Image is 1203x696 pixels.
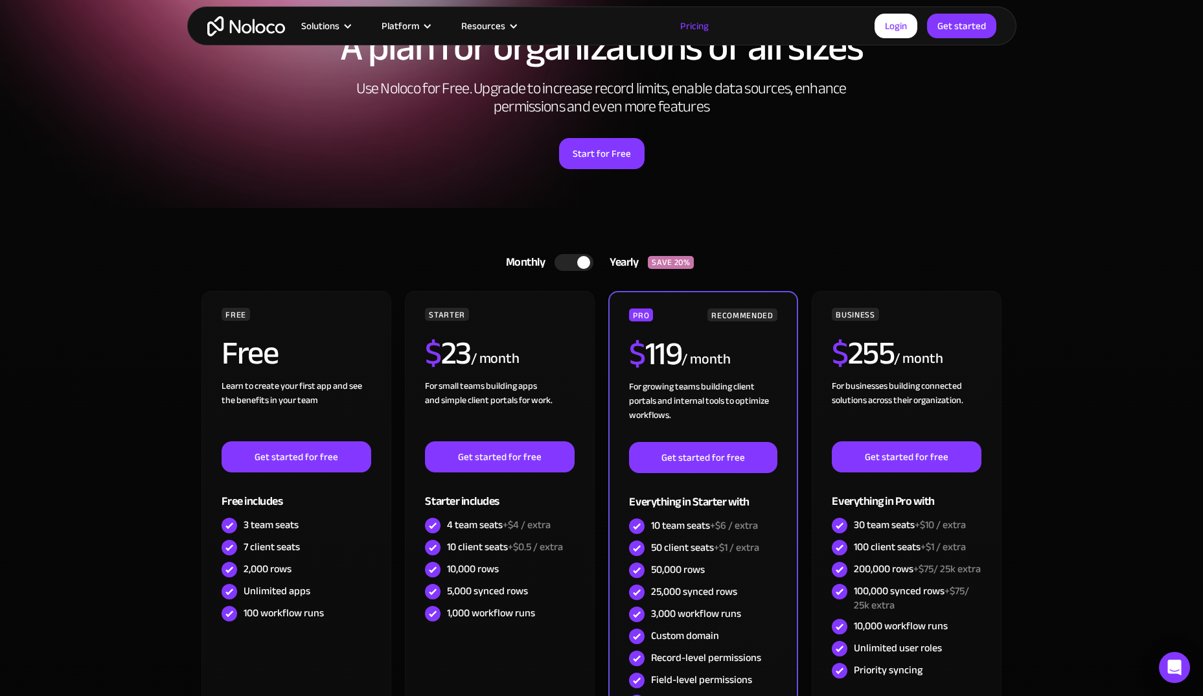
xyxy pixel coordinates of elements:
[854,562,981,576] div: 200,000 rows
[447,518,551,532] div: 4 team seats
[447,584,528,598] div: 5,000 synced rows
[244,540,300,554] div: 7 client seats
[651,629,719,643] div: Custom domain
[832,337,894,369] h2: 255
[629,338,682,370] h2: 119
[832,441,981,472] a: Get started for free
[629,308,653,321] div: PRO
[343,80,861,116] h2: Use Noloco for Free. Upgrade to increase record limits, enable data sources, enhance permissions ...
[629,442,777,473] a: Get started for free
[854,540,966,554] div: 100 client seats
[832,323,848,384] span: $
[425,323,441,384] span: $
[425,379,574,441] div: For small teams building apps and simple client portals for work. ‍
[200,28,1003,67] h1: A plan for organizations of all sizes
[651,563,705,577] div: 50,000 rows
[222,337,278,369] h2: Free
[648,256,694,269] div: SAVE 20%
[425,337,471,369] h2: 23
[461,17,505,34] div: Resources
[651,651,761,665] div: Record-level permissions
[921,537,966,557] span: +$1 / extra
[651,607,741,621] div: 3,000 workflow runs
[222,441,371,472] a: Get started for free
[445,17,531,34] div: Resources
[222,379,371,441] div: Learn to create your first app and see the benefits in your team ‍
[651,673,752,687] div: Field-level permissions
[927,14,996,38] a: Get started
[1159,652,1190,683] div: Open Intercom Messenger
[714,538,759,557] span: +$1 / extra
[832,308,878,321] div: BUSINESS
[854,518,966,532] div: 30 team seats
[222,308,250,321] div: FREE
[222,472,371,515] div: Free includes
[710,516,758,535] span: +$6 / extra
[508,537,563,557] span: +$0.5 / extra
[854,641,942,655] div: Unlimited user roles
[629,380,777,442] div: For growing teams building client portals and internal tools to optimize workflows.
[447,540,563,554] div: 10 client seats
[490,253,555,272] div: Monthly
[244,584,310,598] div: Unlimited apps
[447,606,535,620] div: 1,000 workflow runs
[854,581,969,615] span: +$75/ 25k extra
[447,562,499,576] div: 10,000 rows
[854,663,922,677] div: Priority syncing
[382,17,419,34] div: Platform
[244,518,299,532] div: 3 team seats
[875,14,917,38] a: Login
[301,17,339,34] div: Solutions
[471,349,520,369] div: / month
[425,472,574,515] div: Starter includes
[682,349,730,370] div: / month
[365,17,445,34] div: Platform
[651,540,759,555] div: 50 client seats
[832,379,981,441] div: For businesses building connected solutions across their organization. ‍
[425,308,468,321] div: STARTER
[664,17,725,34] a: Pricing
[854,619,948,633] div: 10,000 workflow runs
[707,308,777,321] div: RECOMMENDED
[651,585,737,599] div: 25,000 synced rows
[915,515,966,535] span: +$10 / extra
[894,349,943,369] div: / month
[207,16,285,36] a: home
[244,606,324,620] div: 100 workflow runs
[285,17,365,34] div: Solutions
[559,138,645,169] a: Start for Free
[503,515,551,535] span: +$4 / extra
[854,584,981,612] div: 100,000 synced rows
[593,253,648,272] div: Yearly
[425,441,574,472] a: Get started for free
[651,518,758,533] div: 10 team seats
[629,473,777,515] div: Everything in Starter with
[832,472,981,515] div: Everything in Pro with
[244,562,292,576] div: 2,000 rows
[629,323,645,384] span: $
[913,559,981,579] span: +$75/ 25k extra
